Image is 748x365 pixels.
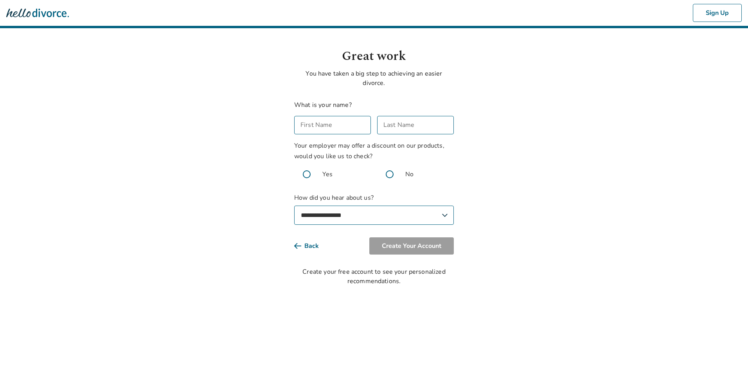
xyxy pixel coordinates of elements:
button: Create Your Account [369,237,454,255]
h1: Great work [294,47,454,66]
label: How did you hear about us? [294,193,454,225]
label: What is your name? [294,101,352,109]
img: Hello Divorce Logo [6,5,69,21]
p: You have taken a big step to achieving an easier divorce. [294,69,454,88]
span: Your employer may offer a discount on our products, would you like us to check? [294,141,444,161]
select: How did you hear about us? [294,206,454,225]
span: No [405,170,414,179]
iframe: Chat Widget [709,327,748,365]
button: Sign Up [693,4,742,22]
div: Create your free account to see your personalized recommendations. [294,267,454,286]
button: Back [294,237,331,255]
span: Yes [322,170,333,179]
